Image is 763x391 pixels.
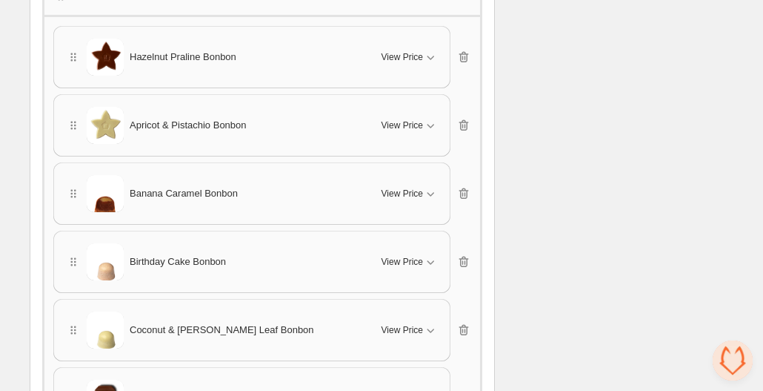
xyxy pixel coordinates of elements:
[87,234,124,289] img: Birthday Cake Bonbon
[373,45,447,69] button: View Price
[713,341,753,381] div: Open chat
[87,97,124,153] img: Apricot & Pistachio Bonbon
[373,318,447,342] button: View Price
[130,50,236,65] span: Hazelnut Praline Bonbon
[87,29,124,85] img: Hazelnut Praline Bonbon
[381,324,423,336] span: View Price
[381,119,423,131] span: View Price
[87,302,124,358] img: Coconut & Curry Leaf Bonbon
[381,51,423,63] span: View Price
[381,188,423,200] span: View Price
[381,256,423,268] span: View Price
[130,254,226,269] span: Birthday Cake Bonbon
[130,118,247,133] span: Apricot & Pistachio Bonbon
[130,186,238,201] span: Banana Caramel Bonbon
[87,165,124,221] img: Banana Caramel Bonbon
[373,114,447,137] button: View Price
[373,182,447,206] button: View Price
[130,323,314,338] span: Coconut & [PERSON_NAME] Leaf Bonbon
[373,250,447,274] button: View Price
